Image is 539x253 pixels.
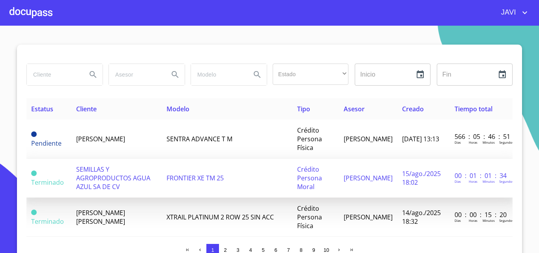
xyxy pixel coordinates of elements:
span: 4 [249,247,252,253]
span: 3 [236,247,239,253]
input: search [191,64,245,85]
span: Pendiente [31,131,37,137]
p: Dias [455,140,461,144]
input: search [109,64,163,85]
span: Creado [402,105,424,113]
p: Horas [469,218,477,223]
span: Modelo [167,105,189,113]
span: Terminado [31,210,37,215]
p: Segundos [499,179,514,184]
p: Horas [469,140,477,144]
span: [DATE] 13:13 [402,135,439,143]
span: SENTRA ADVANCE T M [167,135,232,143]
span: Terminado [31,171,37,176]
span: [PERSON_NAME] [PERSON_NAME] [76,208,125,226]
span: Crédito Persona Moral [297,165,322,191]
p: Horas [469,179,477,184]
span: Tiempo total [455,105,492,113]
span: Terminado [31,178,64,187]
span: 9 [312,247,315,253]
span: Crédito Persona Física [297,204,322,230]
p: Segundos [499,140,514,144]
p: 566 : 05 : 46 : 51 [455,132,508,141]
span: Estatus [31,105,53,113]
span: [PERSON_NAME] [344,135,393,143]
p: Minutos [483,140,495,144]
span: 8 [299,247,302,253]
span: [PERSON_NAME] [344,174,393,182]
span: [PERSON_NAME] [76,135,125,143]
span: XTRAIL PLATINUM 2 ROW 25 SIN ACC [167,213,274,221]
p: Segundos [499,218,514,223]
button: Search [248,65,267,84]
span: 10 [324,247,329,253]
span: Terminado [31,217,64,226]
p: Minutos [483,179,495,184]
button: account of current user [495,6,530,19]
span: Crédito Persona Física [297,126,322,152]
button: Search [84,65,103,84]
span: JAVI [495,6,520,19]
span: FRONTIER XE TM 25 [167,174,224,182]
p: Dias [455,179,461,184]
span: 7 [287,247,290,253]
span: 14/ago./2025 18:32 [402,208,441,226]
span: 2 [224,247,226,253]
span: Asesor [344,105,365,113]
input: search [27,64,80,85]
span: 15/ago./2025 18:02 [402,169,441,187]
span: 6 [274,247,277,253]
span: 5 [262,247,264,253]
button: Search [166,65,185,84]
span: 1 [211,247,214,253]
span: Pendiente [31,139,62,148]
p: Minutos [483,218,495,223]
span: Tipo [297,105,310,113]
span: SEMILLAS Y AGROPRODUCTOS AGUA AZUL SA DE CV [76,165,150,191]
span: [PERSON_NAME] [344,213,393,221]
p: 00 : 00 : 15 : 20 [455,210,508,219]
p: Dias [455,218,461,223]
span: Cliente [76,105,97,113]
div: ​ [273,64,348,85]
p: 00 : 01 : 01 : 34 [455,171,508,180]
